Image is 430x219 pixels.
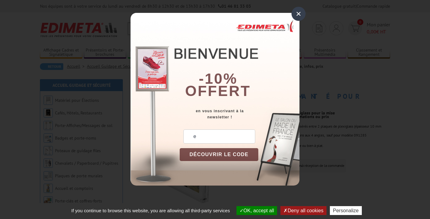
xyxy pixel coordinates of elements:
button: OK, accept all [237,206,277,215]
button: Personalize (modal window) [330,206,362,215]
button: DÉCOUVRIR LE CODE [180,148,258,161]
div: en vous inscrivant à la newsletter ! [180,108,299,120]
button: Deny all cookies [280,206,326,215]
b: -10% [199,71,237,87]
div: × [291,7,306,21]
font: offert [185,83,251,99]
input: votre@email.com [183,129,255,144]
span: If you continue to browse this website, you are allowing all third-party services [68,208,233,213]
